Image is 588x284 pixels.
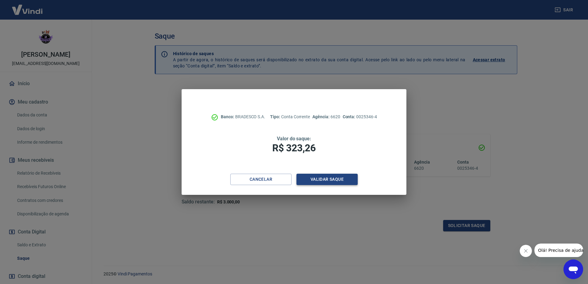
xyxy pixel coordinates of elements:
[221,114,235,119] span: Banco:
[277,136,311,142] span: Valor do saque:
[534,244,583,257] iframe: Mensagem da empresa
[270,114,281,119] span: Tipo:
[312,114,330,119] span: Agência:
[563,259,583,279] iframe: Botão para abrir a janela de mensagens
[270,114,310,120] p: Conta Corrente
[4,4,51,9] span: Olá! Precisa de ajuda?
[343,114,356,119] span: Conta:
[343,114,377,120] p: 0025346-4
[221,114,265,120] p: BRADESCO S.A.
[312,114,340,120] p: 6620
[272,142,316,154] span: R$ 323,26
[520,245,532,257] iframe: Fechar mensagem
[296,174,358,185] button: Validar saque
[230,174,292,185] button: Cancelar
